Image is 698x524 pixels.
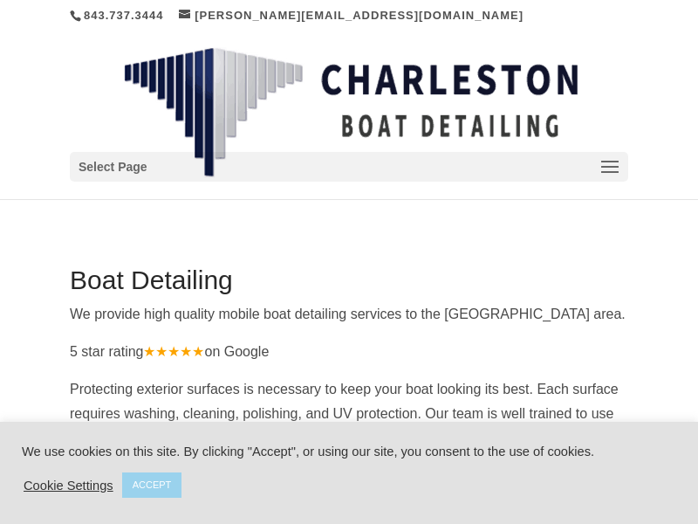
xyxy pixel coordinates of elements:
[84,9,164,22] a: 843.737.3444
[24,478,113,493] a: Cookie Settings
[70,267,628,302] h1: Boat Detailing
[70,344,204,359] span: 5 star rating
[124,47,578,178] img: Charleston Boat Detailing
[70,302,628,340] p: We provide high quality mobile boat detailing services to the [GEOGRAPHIC_DATA] area.
[22,444,676,459] div: We use cookies on this site. By clicking "Accept", or using our site, you consent to the use of c...
[122,472,182,498] a: ACCEPT
[179,9,523,22] a: [PERSON_NAME][EMAIL_ADDRESS][DOMAIN_NAME]
[204,344,269,359] span: on Google
[79,157,147,177] span: Select Page
[143,344,204,359] span: ★★★★★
